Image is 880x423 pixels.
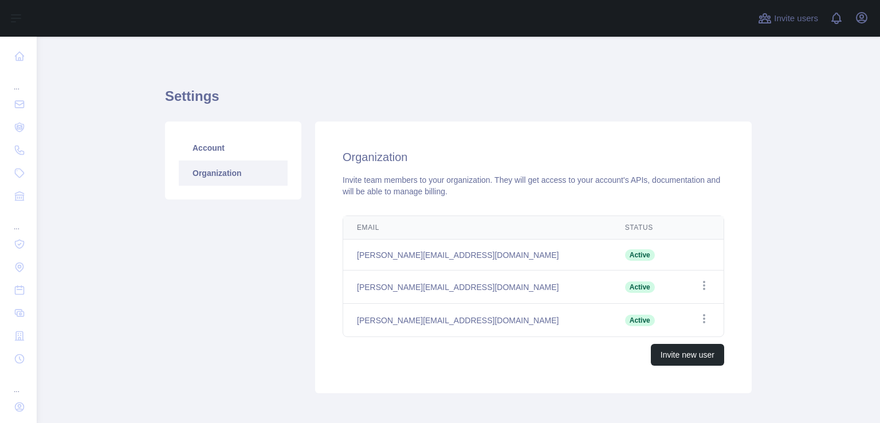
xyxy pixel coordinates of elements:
h2: Organization [343,149,724,165]
th: Email [343,216,611,240]
span: Active [625,281,655,293]
h1: Settings [165,87,752,115]
div: Invite team members to your organization. They will get access to your account's APIs, documentat... [343,174,724,197]
span: Active [625,249,655,261]
th: Status [611,216,678,240]
a: Account [179,135,288,160]
span: Invite users [774,12,818,25]
span: Active [625,315,655,326]
td: [PERSON_NAME][EMAIL_ADDRESS][DOMAIN_NAME] [343,304,611,337]
button: Invite users [756,9,820,28]
td: [PERSON_NAME][EMAIL_ADDRESS][DOMAIN_NAME] [343,240,611,271]
div: ... [9,69,27,92]
button: Invite new user [651,344,724,366]
div: ... [9,371,27,394]
td: [PERSON_NAME][EMAIL_ADDRESS][DOMAIN_NAME] [343,271,611,304]
div: ... [9,209,27,232]
a: Organization [179,160,288,186]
